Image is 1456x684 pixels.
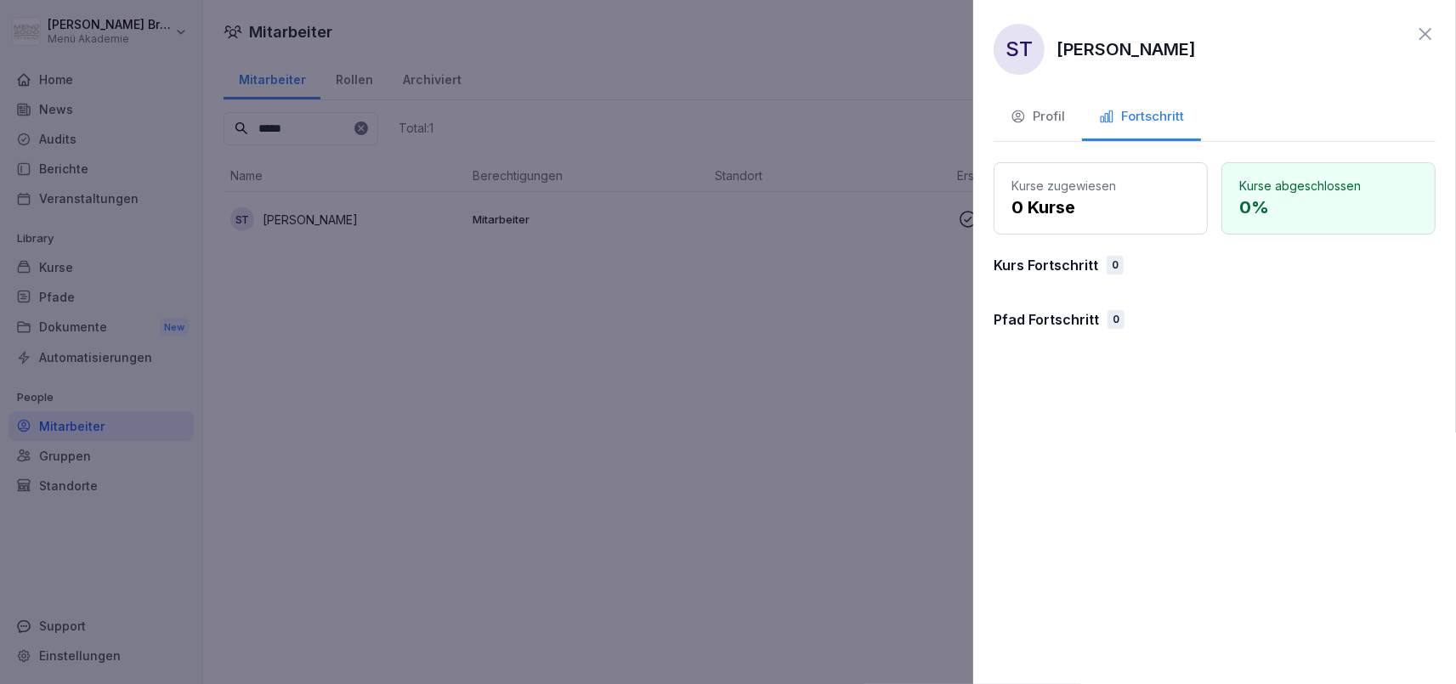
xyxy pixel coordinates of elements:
div: ST [994,24,1045,75]
div: Fortschritt [1099,107,1184,127]
p: Kurse zugewiesen [1011,177,1190,195]
div: 0 [1108,310,1125,329]
button: Fortschritt [1082,95,1201,141]
p: Pfad Fortschritt [994,309,1099,330]
p: [PERSON_NAME] [1057,37,1196,62]
p: Kurse abgeschlossen [1239,177,1418,195]
div: Profil [1011,107,1065,127]
p: 0 % [1239,195,1418,220]
p: 0 Kurse [1011,195,1190,220]
div: 0 [1107,256,1124,274]
button: Profil [994,95,1082,141]
p: Kurs Fortschritt [994,255,1098,275]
